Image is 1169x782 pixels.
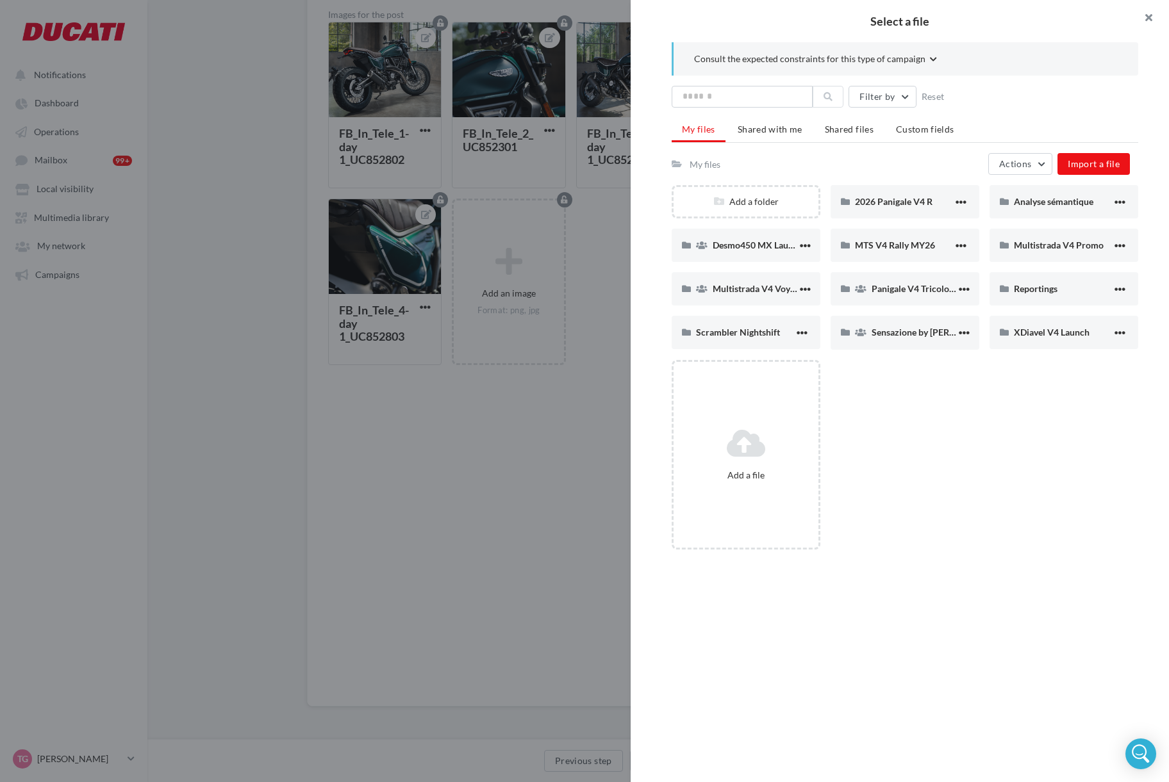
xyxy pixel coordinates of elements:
[1014,196,1093,207] span: Analyse sémantique
[999,158,1031,169] span: Actions
[713,283,844,294] span: Multistrada V4 Voyagers Contest
[855,196,933,207] span: 2026 Panigale V4 R
[872,283,1050,294] span: Panigale V4 Tricolore [GEOGRAPHIC_DATA]
[674,195,818,208] div: Add a folder
[825,124,874,134] span: Shared files
[1014,283,1057,294] span: Reportings
[1057,153,1130,175] button: Import a file
[651,15,1148,27] h2: Select a file
[679,469,813,481] div: Add a file
[896,124,954,134] span: Custom fields
[872,327,1002,338] span: Sensazione by [PERSON_NAME]
[1125,738,1156,769] div: Open Intercom Messenger
[855,240,935,250] span: MTS V4 Rally MY26
[988,153,1052,175] button: Actions
[1068,158,1120,169] span: Import a file
[694,53,925,65] span: Consult the expected constraints for this type of campaign
[849,86,916,108] button: Filter by
[682,124,715,134] span: My files
[696,327,780,338] span: Scrambler Nightshift
[738,124,802,134] span: Shared with me
[916,89,950,104] button: Reset
[1014,327,1090,338] span: XDiavel V4 Launch
[690,158,720,170] div: My files
[713,240,803,250] span: Desmo450 MX Launch
[694,53,937,68] button: Consult the expected constraints for this type of campaign
[1014,240,1104,250] span: Multistrada V4 Promo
